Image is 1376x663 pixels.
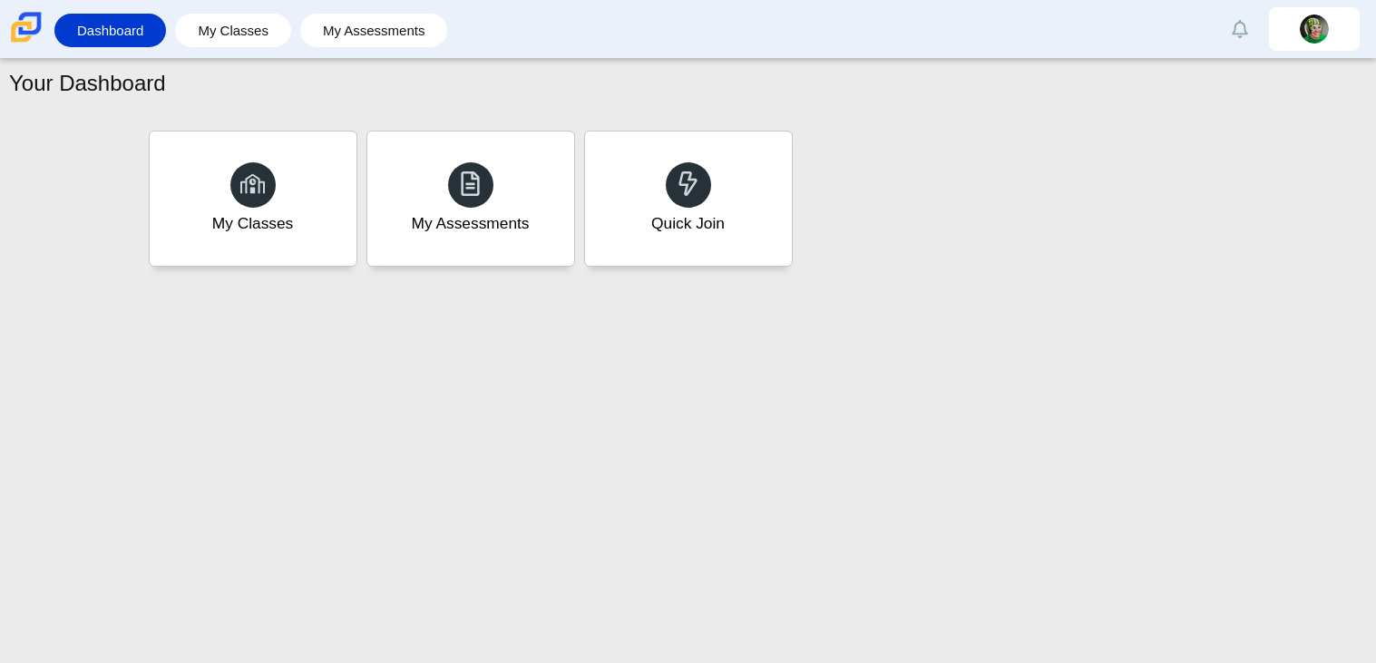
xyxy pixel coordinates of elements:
[1220,9,1260,49] a: Alerts
[1300,15,1329,44] img: jadrian.cardonadur.5P1d0v
[366,131,575,267] a: My Assessments
[7,8,45,46] img: Carmen School of Science & Technology
[412,212,530,235] div: My Assessments
[9,68,166,99] h1: Your Dashboard
[7,34,45,49] a: Carmen School of Science & Technology
[1269,7,1360,51] a: jadrian.cardonadur.5P1d0v
[584,131,793,267] a: Quick Join
[149,131,357,267] a: My Classes
[63,14,157,47] a: Dashboard
[212,212,294,235] div: My Classes
[309,14,439,47] a: My Assessments
[651,212,725,235] div: Quick Join
[184,14,282,47] a: My Classes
